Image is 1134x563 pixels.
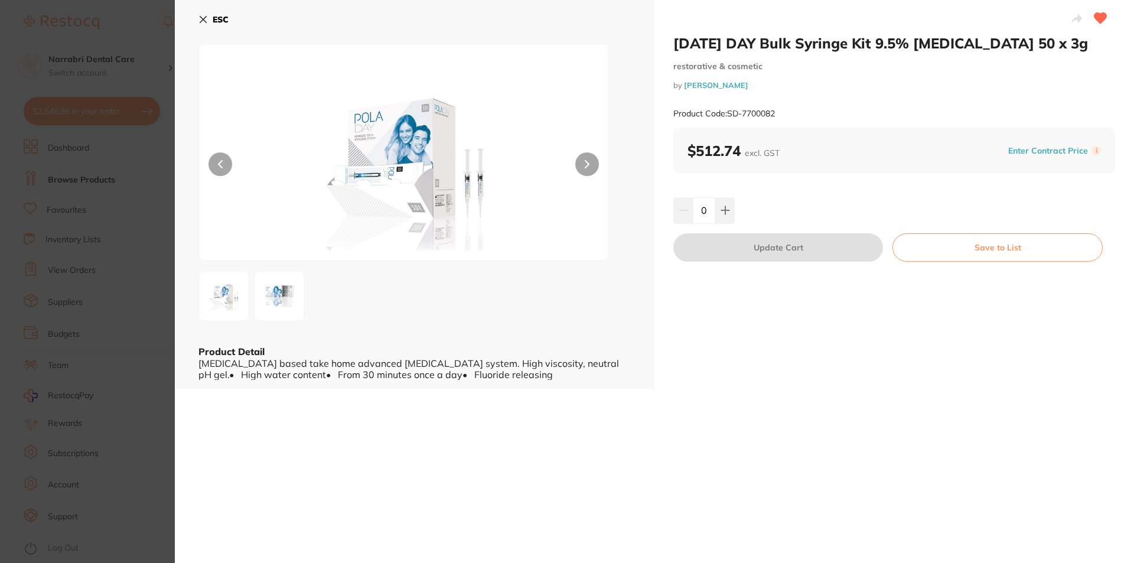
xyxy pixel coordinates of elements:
b: $512.74 [687,142,780,160]
button: Enter Contract Price [1005,145,1091,157]
small: restorative & cosmetic [673,61,1115,71]
img: ODIuanBn [281,74,527,261]
small: Product Code: SD-7700082 [673,109,775,119]
a: [PERSON_NAME] [684,80,748,90]
b: ESC [213,14,229,25]
small: by [673,81,1115,90]
div: [MEDICAL_DATA] based take home advanced [MEDICAL_DATA] system. High viscosity, neutral pH gel.• H... [198,358,631,380]
label: i [1091,146,1101,155]
b: Product Detail [198,346,265,357]
button: ESC [198,9,229,30]
button: Update Cart [673,233,883,262]
button: Save to List [892,233,1103,262]
span: excl. GST [745,148,780,158]
h2: [DATE] DAY Bulk Syringe Kit 9.5% [MEDICAL_DATA] 50 x 3g [673,34,1115,52]
img: ODJfMi5qcGc [258,275,301,317]
img: ODIuanBn [203,275,245,317]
